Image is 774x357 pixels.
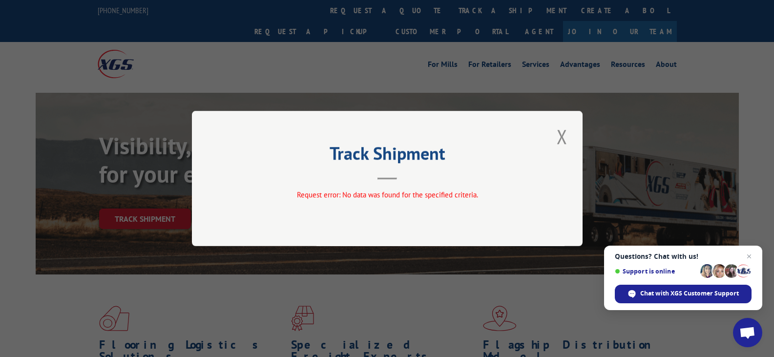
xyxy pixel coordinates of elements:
[615,252,752,260] span: Questions? Chat with us!
[615,285,752,303] span: Chat with XGS Customer Support
[615,268,697,275] span: Support is online
[296,190,478,199] span: Request error: No data was found for the specified criteria.
[554,123,570,150] button: Close modal
[733,318,762,347] a: Open chat
[241,147,534,165] h2: Track Shipment
[640,289,739,298] span: Chat with XGS Customer Support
